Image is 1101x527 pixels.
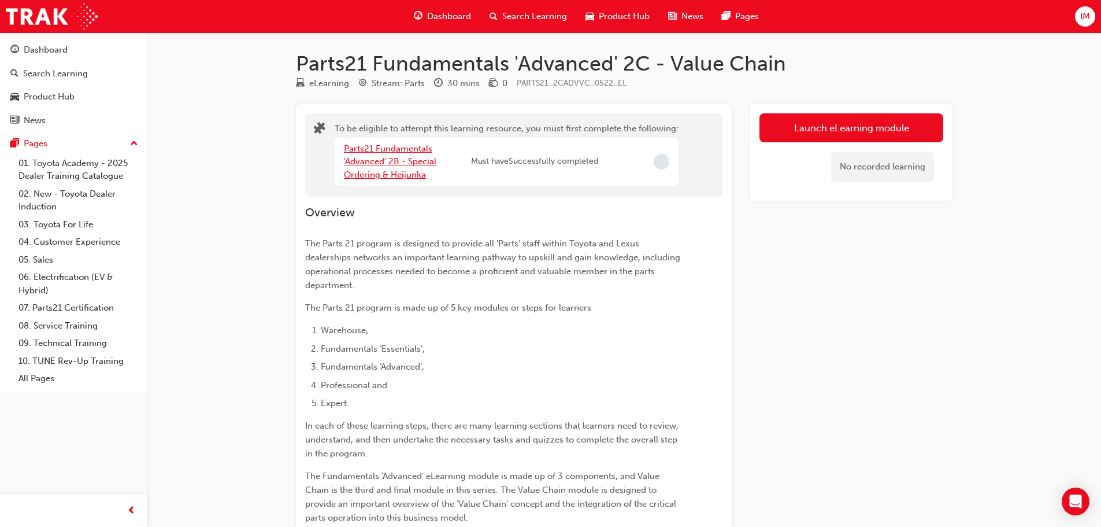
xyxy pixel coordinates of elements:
[314,123,325,137] span: puzzle-icon
[309,77,349,90] div: eLearning
[654,154,669,169] span: Incomplete
[10,92,19,102] span: car-icon
[599,10,650,23] span: Product Hub
[321,362,424,372] span: Fundamentals ‘Advanced’,
[480,5,576,28] a: search-iconSearch Learning
[321,398,349,408] span: Expert.
[24,114,46,127] div: News
[372,77,425,90] div: Stream: Parts
[23,67,88,80] div: Search Learning
[344,143,436,180] a: Parts21 Fundamentals 'Advanced' 2B - Special Ordering & Heijunka
[296,79,305,89] span: learningResourceType_ELEARNING-icon
[434,79,443,89] span: clock-icon
[434,76,480,91] div: Duration
[358,79,367,89] span: target-icon
[14,233,143,251] a: 04. Customer Experience
[358,76,425,91] div: Stream
[722,9,731,24] span: pages-icon
[296,76,349,91] div: Type
[759,113,943,142] button: Launch eLearning module
[10,116,19,126] span: news-icon
[5,110,143,131] a: News
[5,39,143,61] a: Dashboard
[5,133,143,154] button: Pages
[14,251,143,269] a: 05. Sales
[321,344,425,354] span: Fundamentals ‘Essentials’,
[24,90,75,104] div: Product Hub
[427,10,471,23] span: Dashboard
[305,471,679,523] span: The Fundamentals 'Advanced' eLearning module is made up of 3 components, and Value Chain is the t...
[130,137,138,152] span: up-icon
[1062,488,1089,515] div: Open Intercom Messenger
[335,122,679,188] div: To be eligible to attempt this learning resource, you must first complete the following:
[1080,10,1090,23] span: IM
[14,370,143,388] a: All Pages
[14,216,143,234] a: 03. Toyota For Life
[24,43,68,57] div: Dashboard
[489,76,507,91] div: Price
[5,86,143,108] a: Product Hub
[296,51,952,76] h1: Parts21 Fundamentals 'Advanced' 2C - Value Chain
[659,5,713,28] a: news-iconNews
[1075,6,1095,27] button: IM
[321,325,368,336] span: Warehouse,
[447,77,480,90] div: 30 mins
[490,9,498,24] span: search-icon
[502,10,567,23] span: Search Learning
[831,152,934,182] div: No recorded learning
[14,352,143,370] a: 10. TUNE Rev-Up Training
[5,37,143,133] button: DashboardSearch LearningProduct HubNews
[14,299,143,317] a: 07. Parts21 Certification
[10,69,18,79] span: search-icon
[576,5,659,28] a: car-iconProduct Hub
[305,421,681,459] span: In each of these learning steps, there are many learning sections that learners need to review, u...
[735,10,759,23] span: Pages
[14,268,143,299] a: 06. Electrification (EV & Hybrid)
[414,9,422,24] span: guage-icon
[517,78,627,88] span: Learning resource code
[405,5,480,28] a: guage-iconDashboard
[502,77,507,90] div: 0
[585,9,594,24] span: car-icon
[14,334,143,352] a: 09. Technical Training
[668,9,677,24] span: news-icon
[14,154,143,185] a: 01. Toyota Academy - 2025 Dealer Training Catalogue
[321,380,387,390] span: Professional and
[471,155,598,168] span: Must have Successfully completed
[127,504,136,518] span: prev-icon
[305,206,355,219] span: Overview
[681,10,703,23] span: News
[10,139,19,149] span: pages-icon
[305,303,591,313] span: The Parts 21 program is made up of 5 key modules or steps for learners
[305,238,683,290] span: The Parts 21 program is designed to provide all 'Parts' staff within Toyota and Lexus dealerships...
[14,185,143,216] a: 02. New - Toyota Dealer Induction
[713,5,768,28] a: pages-iconPages
[24,137,47,150] div: Pages
[6,3,98,30] img: Trak
[5,63,143,84] a: Search Learning
[14,317,143,335] a: 08. Service Training
[489,79,498,89] span: money-icon
[10,45,19,56] span: guage-icon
